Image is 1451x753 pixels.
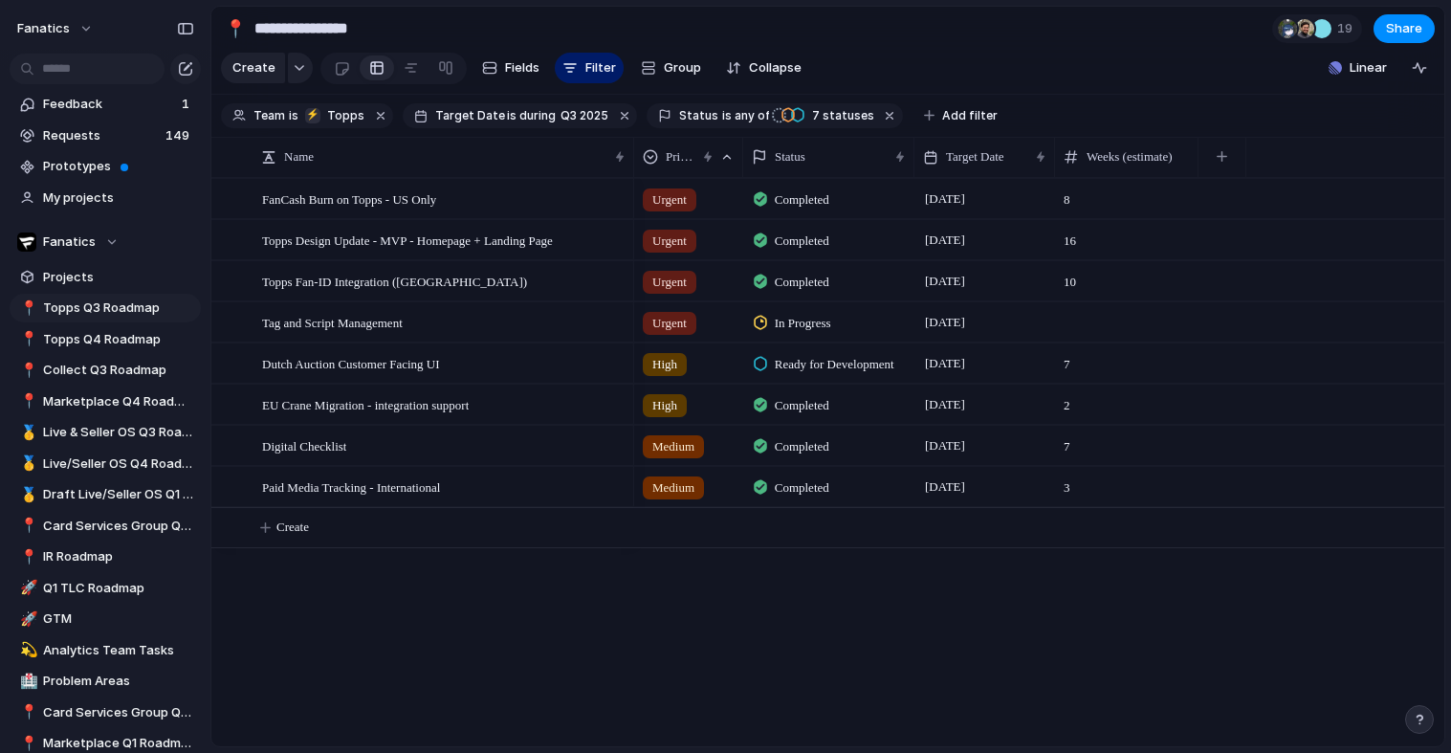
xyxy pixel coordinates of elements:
a: My projects [10,184,201,212]
span: Urgent [652,232,687,251]
span: 10 [1056,262,1198,292]
span: Digital Checklist [262,434,346,456]
span: Problem Areas [43,672,194,691]
span: Team [253,107,285,124]
div: 📍 [20,701,33,723]
span: Status [679,107,718,124]
button: Add filter [912,102,1009,129]
div: 📍 [225,15,246,41]
div: 🏥 [20,671,33,693]
span: Topps Q4 Roadmap [43,330,194,349]
div: 📍Card Services Group Q1 Roadmap [10,698,201,727]
button: 🥇 [17,454,36,474]
span: Target Date [435,107,505,124]
button: 🥇 [17,485,36,504]
button: ⚡Topps [300,105,368,126]
span: Completed [775,232,829,251]
span: Topps [327,107,364,124]
button: Collapse [718,53,809,83]
span: Prototypes [43,157,194,176]
button: 📍 [17,392,36,411]
span: 3 [1056,468,1198,498]
button: 🚀 [17,579,36,598]
a: Prototypes [10,152,201,181]
div: 📍IR Roadmap [10,543,201,571]
span: 16 [1056,221,1198,251]
button: Share [1374,14,1435,43]
span: Completed [775,396,829,415]
span: Topps Fan-ID Integration ([GEOGRAPHIC_DATA]) [262,270,527,292]
a: 📍Card Services Group Q4 Roadmap [10,512,201,541]
span: Analytics Team Tasks [43,641,194,660]
a: 📍Collect Q3 Roadmap [10,356,201,385]
span: Share [1386,19,1422,38]
span: [DATE] [920,476,970,498]
button: 📍 [17,703,36,722]
span: Live & Seller OS Q3 Roadmap [43,423,194,442]
span: [DATE] [920,229,970,252]
span: Create [232,58,275,78]
button: fanatics [9,13,103,44]
button: isany of [718,105,773,126]
button: 📍 [17,361,36,380]
span: Medium [652,478,694,498]
a: 🥇Live/Seller OS Q4 Roadmap [10,450,201,478]
div: 🚀Q1 TLC Roadmap [10,574,201,603]
span: Dutch Auction Customer Facing UI [262,352,440,374]
a: Requests149 [10,122,201,150]
span: Urgent [652,273,687,292]
a: 📍Marketplace Q4 Roadmap [10,388,201,416]
span: Linear [1350,58,1387,78]
span: 7 [1056,344,1198,374]
span: EU Crane Migration - integration support [262,393,469,415]
span: Paid Media Tracking - International [262,476,440,498]
span: is [507,107,517,124]
button: Fanatics [10,228,201,256]
span: Fanatics [43,233,96,252]
span: FanCash Burn on Topps - US Only [262,188,436,210]
span: Weeks (estimate) [1087,147,1173,166]
button: Fields [474,53,547,83]
button: 🥇 [17,423,36,442]
span: [DATE] [920,188,970,210]
span: Ready for Development [775,355,894,374]
a: 🏥Problem Areas [10,667,201,696]
span: Medium [652,437,694,456]
span: Name [284,147,314,166]
span: Completed [775,478,829,498]
a: 💫Analytics Team Tasks [10,636,201,665]
button: isduring [505,105,559,126]
a: 📍Topps Q3 Roadmap [10,294,201,322]
span: Draft Live/Seller OS Q1 2026 Roadmap [43,485,194,504]
span: is [722,107,732,124]
span: Urgent [652,314,687,333]
span: Marketplace Q4 Roadmap [43,392,194,411]
div: 🚀 [20,609,33,631]
span: 149 [165,126,193,145]
button: Q3 2025 [557,105,612,126]
span: Completed [775,273,829,292]
span: [DATE] [920,311,970,334]
button: 📍 [220,13,251,44]
span: Marketplace Q1 Roadmap [43,734,194,753]
span: fanatics [17,19,70,38]
div: 📍 [20,515,33,537]
span: Q3 2025 [561,107,608,124]
span: 7 [806,108,823,122]
button: 🏥 [17,672,36,691]
a: 🥇Draft Live/Seller OS Q1 2026 Roadmap [10,480,201,509]
a: 🥇Live & Seller OS Q3 Roadmap [10,418,201,447]
a: 🚀GTM [10,605,201,633]
div: 📍 [20,390,33,412]
span: Collapse [749,58,802,78]
span: Add filter [942,107,998,124]
span: [DATE] [920,352,970,375]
